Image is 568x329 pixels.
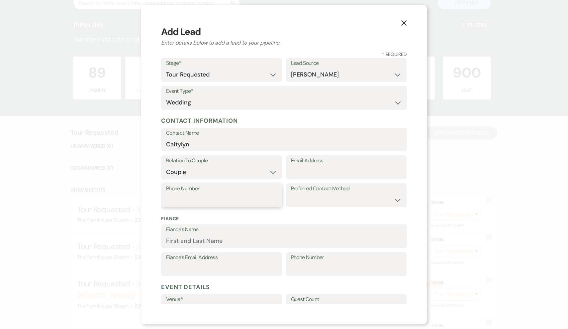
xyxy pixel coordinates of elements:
[166,138,402,151] input: First and Last Name
[161,25,407,39] h3: Add Lead
[166,59,277,68] label: Stage*
[291,253,402,262] label: Phone Number
[166,156,277,166] label: Relation To Couple
[166,86,402,96] label: Event Type*
[161,116,407,126] h5: Contact Information
[291,156,402,166] label: Email Address
[291,295,402,304] label: Guest Count
[166,128,402,138] label: Contact Name
[166,184,277,194] label: Phone Number
[166,235,402,247] input: First and Last Name
[291,184,402,194] label: Preferred Contact Method
[166,225,402,235] label: Fiance's Name
[161,282,407,292] h5: Event Details
[291,59,402,68] label: Lead Source
[161,215,407,222] p: Fiance
[161,39,407,47] h2: Enter details below to add a lead to your pipeline.
[166,253,277,262] label: Fiance's Email Address
[166,295,277,304] label: Venue*
[161,51,407,58] h3: * Required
